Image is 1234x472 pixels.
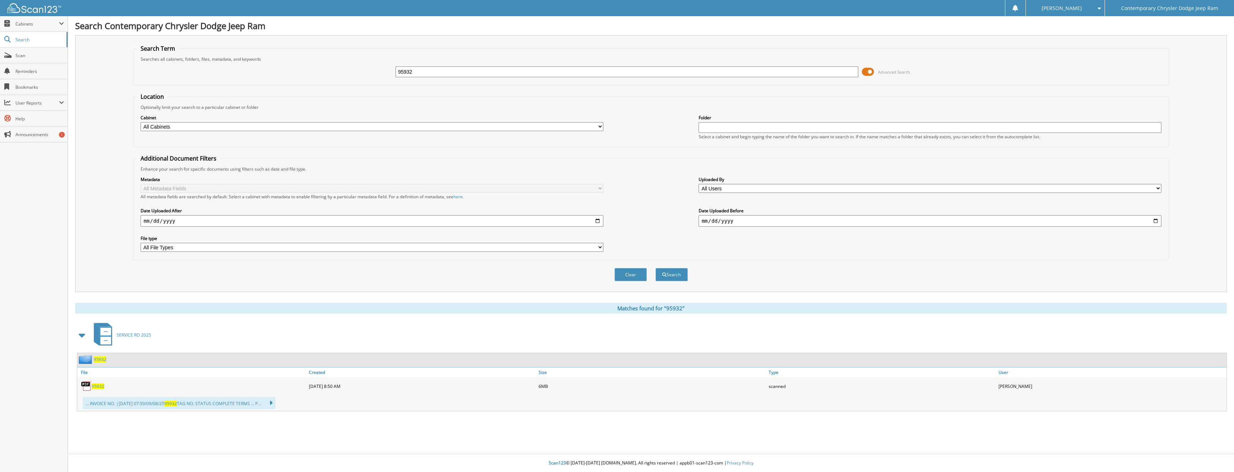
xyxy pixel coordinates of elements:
[699,115,1161,121] label: Folder
[15,131,64,138] span: Announcements
[699,176,1161,182] label: Uploaded By
[15,68,64,74] span: Reminders
[141,115,603,121] label: Cabinet
[15,52,64,59] span: Scan
[15,21,59,27] span: Cabinets
[141,194,603,200] div: All metadata fields are searched by default. Select a cabinet with metadata to enable filtering b...
[137,93,168,101] legend: Location
[141,176,603,182] label: Metadata
[59,132,65,138] div: 1
[15,84,64,90] span: Bookmarks
[15,116,64,122] span: Help
[79,355,94,364] img: folder2.png
[141,215,603,227] input: start
[141,235,603,241] label: File type
[15,37,63,43] span: Search
[137,45,179,52] legend: Search Term
[614,268,647,281] button: Clear
[699,134,1161,140] div: Select a cabinet and begin typing the name of the folder you want to search in. If the name match...
[727,460,754,466] a: Privacy Policy
[137,104,1165,110] div: Optionally limit your search to a particular cabinet or folder
[141,208,603,214] label: Date Uploaded After
[75,20,1227,32] h1: Search Contemporary Chrysler Dodge Jeep Ram
[137,154,220,162] legend: Additional Document Filters
[307,367,537,377] a: Created
[878,69,910,75] span: Advanced Search
[94,356,106,362] a: 95932
[137,56,1165,62] div: Searches all cabinets, folders, files, metadata, and keywords
[537,379,767,393] div: 6MB
[537,367,767,377] a: Size
[116,332,151,338] span: SERVICE RO 2025
[92,383,104,389] a: 95932
[767,367,997,377] a: Type
[1042,6,1082,10] span: [PERSON_NAME]
[549,460,566,466] span: Scan123
[307,379,537,393] div: [DATE] 8:50 AM
[7,3,61,13] img: scan123-logo-white.svg
[655,268,688,281] button: Search
[997,367,1226,377] a: User
[83,397,275,409] div: ... INVOICE NO. |[DATE] 07:59/09/08/25 TAG NO. STATUS COMPLETE TERMS ... P...
[15,100,59,106] span: User Reports
[997,379,1226,393] div: [PERSON_NAME]
[767,379,997,393] div: scanned
[90,321,151,349] a: SERVICE RO 2025
[75,303,1227,314] div: Matches found for "95932"
[699,215,1161,227] input: end
[453,194,463,200] a: here
[137,166,1165,172] div: Enhance your search for specific documents using filters such as date and file type.
[77,367,307,377] a: File
[699,208,1161,214] label: Date Uploaded Before
[164,401,177,407] span: 95932
[1121,6,1218,10] span: Contemporary Chrysler Dodge Jeep Ram
[81,381,92,392] img: PDF.png
[68,454,1234,472] div: © [DATE]-[DATE] [DOMAIN_NAME]. All rights reserved | appb01-scan123-com |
